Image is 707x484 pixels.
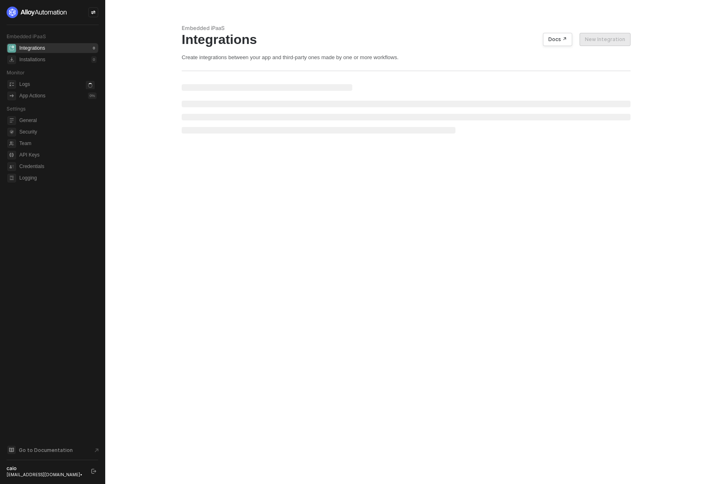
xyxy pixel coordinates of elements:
div: Integrations [182,32,631,47]
span: Security [19,127,97,137]
span: icon-app-actions [7,92,16,100]
div: caio [7,465,84,472]
button: New Integration [580,33,631,46]
div: Embedded iPaaS [182,25,631,32]
button: Docs ↗ [543,33,572,46]
span: team [7,139,16,148]
div: App Actions [19,92,45,99]
span: installations [7,55,16,64]
div: 0 [91,45,97,51]
a: Knowledge Base [7,445,99,455]
span: icon-logs [7,80,16,89]
div: 0 [91,56,97,63]
span: Embedded iPaaS [7,33,46,39]
div: Integrations [19,45,45,52]
span: security [7,128,16,136]
img: logo [7,7,67,18]
span: General [19,115,97,125]
div: 0 % [88,92,97,99]
span: icon-loader [86,81,95,90]
span: Settings [7,106,25,112]
div: Create integrations between your app and third-party ones made by one or more workflows. [182,54,631,61]
span: document-arrow [92,446,101,454]
span: Go to Documentation [19,447,73,454]
div: [EMAIL_ADDRESS][DOMAIN_NAME] • [7,472,84,477]
span: Credentials [19,161,97,171]
span: Monitor [7,69,25,76]
span: Logging [19,173,97,183]
a: logo [7,7,98,18]
span: integrations [7,44,16,53]
span: documentation [7,446,16,454]
div: Logs [19,81,30,88]
span: api-key [7,151,16,159]
span: API Keys [19,150,97,160]
span: logout [91,469,96,474]
span: icon-swap [91,10,96,15]
span: credentials [7,162,16,171]
div: Installations [19,56,45,63]
span: general [7,116,16,125]
span: logging [7,174,16,182]
div: Docs ↗ [548,36,567,43]
span: Team [19,138,97,148]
